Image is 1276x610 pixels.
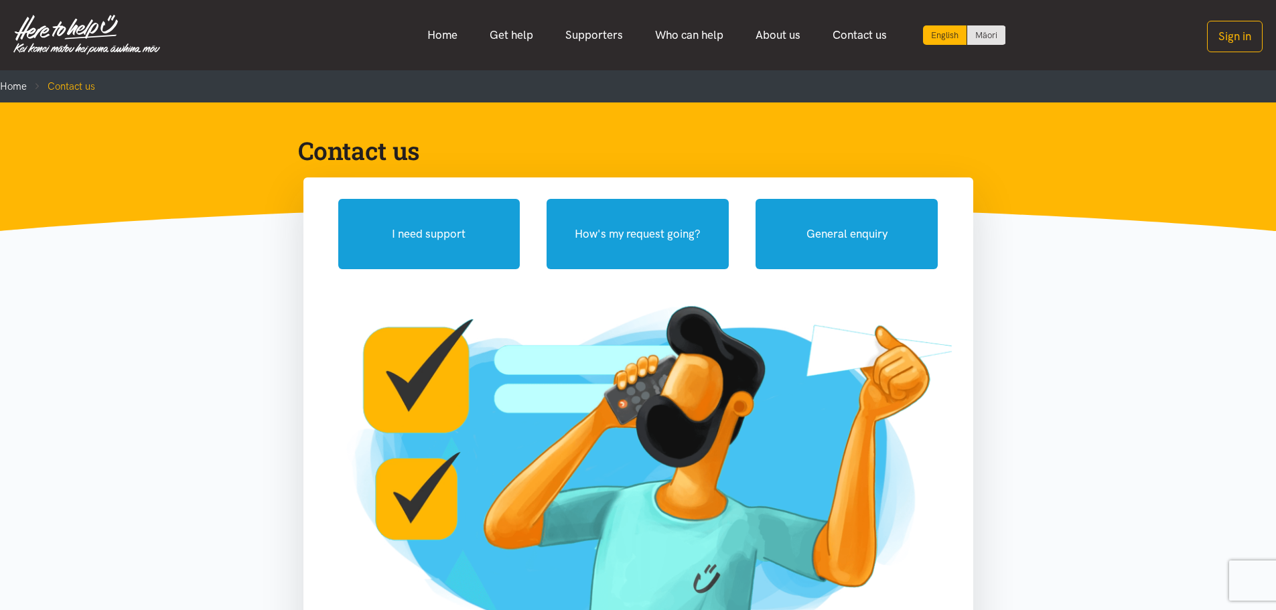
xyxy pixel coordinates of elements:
button: I need support [338,199,520,269]
a: Switch to Te Reo Māori [967,25,1005,45]
button: Sign in [1207,21,1263,52]
a: Supporters [549,21,639,50]
li: Contact us [27,78,95,94]
a: Contact us [817,21,903,50]
div: Language toggle [923,25,1006,45]
a: About us [739,21,817,50]
div: Current language [923,25,967,45]
a: Get help [474,21,549,50]
button: General enquiry [756,199,938,269]
h1: Contact us [298,135,957,167]
a: Home [411,21,474,50]
button: How's my request going? [547,199,729,269]
a: Who can help [639,21,739,50]
img: Home [13,15,160,55]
